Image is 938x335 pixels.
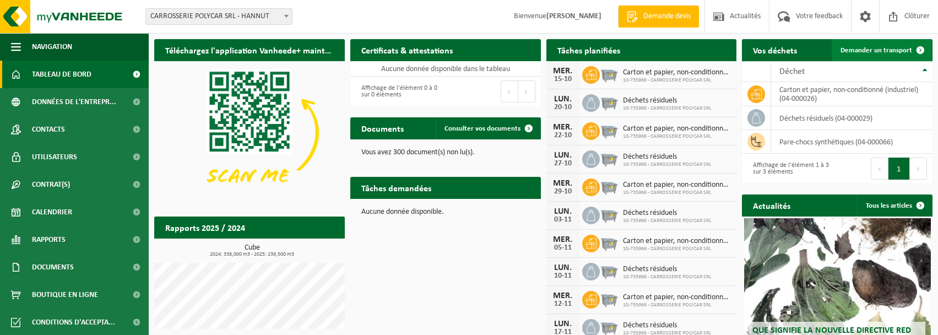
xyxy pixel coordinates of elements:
button: 1 [888,158,910,180]
img: WB-2500-GAL-GY-01 [600,64,619,83]
button: Next [518,80,535,102]
span: 10-735966 - CARROSSERIE POLYCAR SRL [623,246,731,252]
div: MER. [552,123,574,132]
span: 2024: 338,000 m3 - 2025: 239,500 m3 [160,252,345,257]
span: 10-735966 - CARROSSERIE POLYCAR SRL [623,190,731,196]
p: Aucune donnée disponible. [361,208,530,216]
span: Contacts [32,116,65,143]
a: Tous les articles [857,194,931,217]
h2: Certificats & attestations [350,39,464,61]
div: 27-10 [552,160,574,167]
img: WB-2500-GAL-GY-01 [600,261,619,280]
div: Affichage de l'élément 0 à 0 sur 0 éléments [356,79,440,104]
div: 12-11 [552,300,574,308]
span: Carton et papier, non-conditionné (industriel) [623,181,731,190]
span: Boutique en ligne [32,281,98,309]
div: Affichage de l'élément 1 à 3 sur 3 éléments [747,156,832,181]
div: LUN. [552,95,574,104]
span: CARROSSERIE POLYCAR SRL - HANNUT [146,9,292,24]
p: Vous avez 300 document(s) non lu(s). [361,149,530,156]
h2: Téléchargez l'application Vanheede+ maintenant! [154,39,345,61]
button: Previous [501,80,518,102]
div: 15-10 [552,75,574,83]
img: WB-2500-GAL-GY-01 [600,149,619,167]
div: MER. [552,179,574,188]
span: CARROSSERIE POLYCAR SRL - HANNUT [145,8,292,25]
span: Carton et papier, non-conditionné (industriel) [623,293,731,302]
span: Calendrier [32,198,72,226]
span: Déchets résiduels [623,321,711,330]
img: WB-2500-GAL-GY-01 [600,121,619,139]
img: WB-2500-GAL-GY-01 [600,205,619,224]
a: Demande devis [618,6,699,28]
a: Consulter vos documents [436,117,540,139]
span: Déchets résiduels [623,153,711,161]
h2: Tâches planifiées [546,39,631,61]
div: LUN. [552,207,574,216]
div: LUN. [552,320,574,328]
span: Déchet [779,67,805,76]
a: Consulter les rapports [249,238,344,260]
img: WB-2500-GAL-GY-01 [600,93,619,111]
h2: Rapports 2025 / 2024 [154,217,256,238]
div: LUN. [552,263,574,272]
h2: Actualités [742,194,801,216]
span: Contrat(s) [32,171,70,198]
button: Previous [871,158,888,180]
img: WB-2500-GAL-GY-01 [600,177,619,196]
h2: Tâches demandées [350,177,442,198]
div: LUN. [552,151,574,160]
td: carton et papier, non-conditionné (industriel) (04-000026) [771,82,932,106]
span: Déchets résiduels [623,96,711,105]
span: 10-735966 - CARROSSERIE POLYCAR SRL [623,77,731,84]
td: déchets résiduels (04-000029) [771,106,932,130]
div: MER. [552,67,574,75]
h2: Documents [350,117,415,139]
div: 29-10 [552,188,574,196]
span: Carton et papier, non-conditionné (industriel) [623,68,731,77]
span: 10-735966 - CARROSSERIE POLYCAR SRL [623,133,731,140]
span: Rapports [32,226,66,253]
div: 10-11 [552,272,574,280]
img: WB-2500-GAL-GY-01 [600,233,619,252]
span: Données de l'entrepr... [32,88,116,116]
span: 10-735966 - CARROSSERIE POLYCAR SRL [623,302,731,309]
span: Déchets résiduels [623,265,711,274]
span: 10-735966 - CARROSSERIE POLYCAR SRL [623,161,711,168]
img: WB-2500-GAL-GY-01 [600,289,619,308]
div: MER. [552,235,574,244]
span: Demande devis [641,11,693,22]
img: Download de VHEPlus App [154,61,345,204]
button: Next [910,158,927,180]
span: Carton et papier, non-conditionné (industriel) [623,125,731,133]
span: Tableau de bord [32,61,91,88]
span: 10-735966 - CARROSSERIE POLYCAR SRL [623,274,711,280]
strong: [PERSON_NAME] [546,12,601,20]
span: Carton et papier, non-conditionné (industriel) [623,237,731,246]
div: 20-10 [552,104,574,111]
span: Consulter vos documents [444,125,520,132]
span: 10-735966 - CARROSSERIE POLYCAR SRL [623,105,711,112]
span: Demander un transport [841,47,912,54]
span: Navigation [32,33,72,61]
span: Déchets résiduels [623,209,711,218]
span: Utilisateurs [32,143,77,171]
td: pare-chocs synthétiques (04-000066) [771,130,932,154]
a: Demander un transport [832,39,931,61]
span: 10-735966 - CARROSSERIE POLYCAR SRL [623,218,711,224]
div: 22-10 [552,132,574,139]
div: 03-11 [552,216,574,224]
h3: Cube [160,244,345,257]
span: Documents [32,253,74,281]
td: Aucune donnée disponible dans le tableau [350,61,541,77]
div: MER. [552,291,574,300]
h2: Vos déchets [742,39,808,61]
div: 05-11 [552,244,574,252]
